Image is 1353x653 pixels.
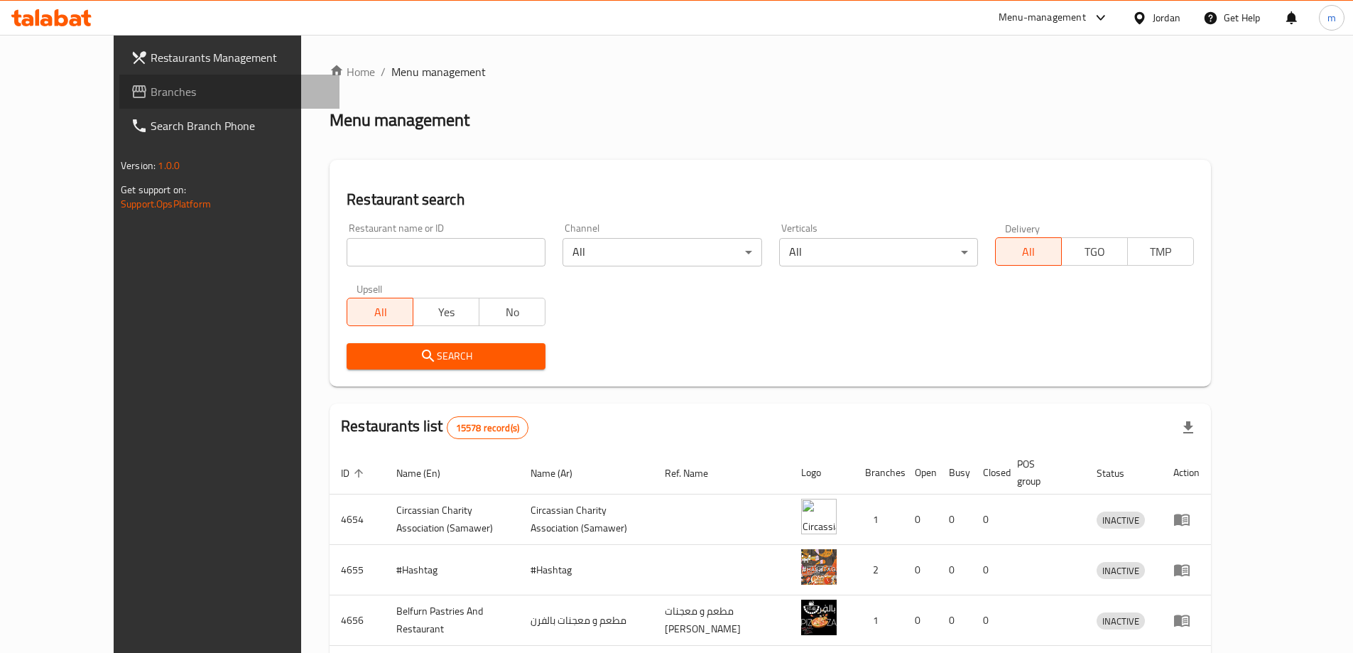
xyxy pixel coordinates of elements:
[121,180,186,199] span: Get support on:
[385,495,519,545] td: ​Circassian ​Charity ​Association​ (Samawer)
[358,347,534,365] span: Search
[385,595,519,646] td: Belfurn Pastries And Restaurant
[330,109,469,131] h2: Menu management
[347,343,545,369] button: Search
[665,465,727,482] span: Ref. Name
[391,63,486,80] span: Menu management
[151,117,328,134] span: Search Branch Phone
[479,298,545,326] button: No
[1127,237,1194,266] button: TMP
[1001,242,1056,262] span: All
[1162,451,1211,495] th: Action
[1097,563,1145,579] span: INACTIVE
[938,495,972,545] td: 0
[519,595,653,646] td: مطعم و معجنات بالفرن
[341,416,528,439] h2: Restaurants list
[119,75,339,109] a: Branches
[121,156,156,175] span: Version:
[330,595,385,646] td: 4656
[381,63,386,80] li: /
[330,63,375,80] a: Home
[1134,242,1188,262] span: TMP
[1005,223,1040,233] label: Delivery
[151,49,328,66] span: Restaurants Management
[1017,455,1068,490] span: POS group
[1173,561,1200,578] div: Menu
[903,595,938,646] td: 0
[121,195,211,213] a: Support.OpsPlatform
[972,451,1006,495] th: Closed
[801,499,837,534] img: ​Circassian ​Charity ​Association​ (Samawer)
[938,595,972,646] td: 0
[341,465,368,482] span: ID
[1171,411,1205,445] div: Export file
[938,545,972,595] td: 0
[353,302,408,323] span: All
[903,545,938,595] td: 0
[999,9,1086,26] div: Menu-management
[790,451,854,495] th: Logo
[396,465,459,482] span: Name (En)
[854,495,903,545] td: 1
[972,595,1006,646] td: 0
[1067,242,1122,262] span: TGO
[972,545,1006,595] td: 0
[330,545,385,595] td: 4655
[419,302,474,323] span: Yes
[1173,511,1200,528] div: Menu
[1097,512,1145,529] span: INACTIVE
[854,595,903,646] td: 1
[653,595,790,646] td: مطعم و معجنات [PERSON_NAME]
[779,238,978,266] div: All
[854,451,903,495] th: Branches
[519,545,653,595] td: #Hashtag
[519,495,653,545] td: ​Circassian ​Charity ​Association​ (Samawer)
[447,416,528,439] div: Total records count
[1097,613,1145,630] span: INACTIVE
[385,545,519,595] td: #Hashtag
[1097,612,1145,630] div: INACTIVE
[158,156,180,175] span: 1.0.0
[1173,612,1200,629] div: Menu
[347,189,1194,210] h2: Restaurant search
[1327,10,1336,26] span: m
[563,238,761,266] div: All
[347,238,545,266] input: Search for restaurant name or ID..
[531,465,591,482] span: Name (Ar)
[119,109,339,143] a: Search Branch Phone
[903,495,938,545] td: 0
[119,41,339,75] a: Restaurants Management
[447,421,528,435] span: 15578 record(s)
[1153,10,1180,26] div: Jordan
[903,451,938,495] th: Open
[330,495,385,545] td: 4654
[413,298,479,326] button: Yes
[801,600,837,635] img: Belfurn Pastries And Restaurant
[357,284,383,293] label: Upsell
[1061,237,1128,266] button: TGO
[347,298,413,326] button: All
[801,549,837,585] img: #Hashtag
[995,237,1062,266] button: All
[938,451,972,495] th: Busy
[151,83,328,100] span: Branches
[1097,562,1145,579] div: INACTIVE
[972,495,1006,545] td: 0
[485,302,540,323] span: No
[330,63,1211,80] nav: breadcrumb
[854,545,903,595] td: 2
[1097,465,1143,482] span: Status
